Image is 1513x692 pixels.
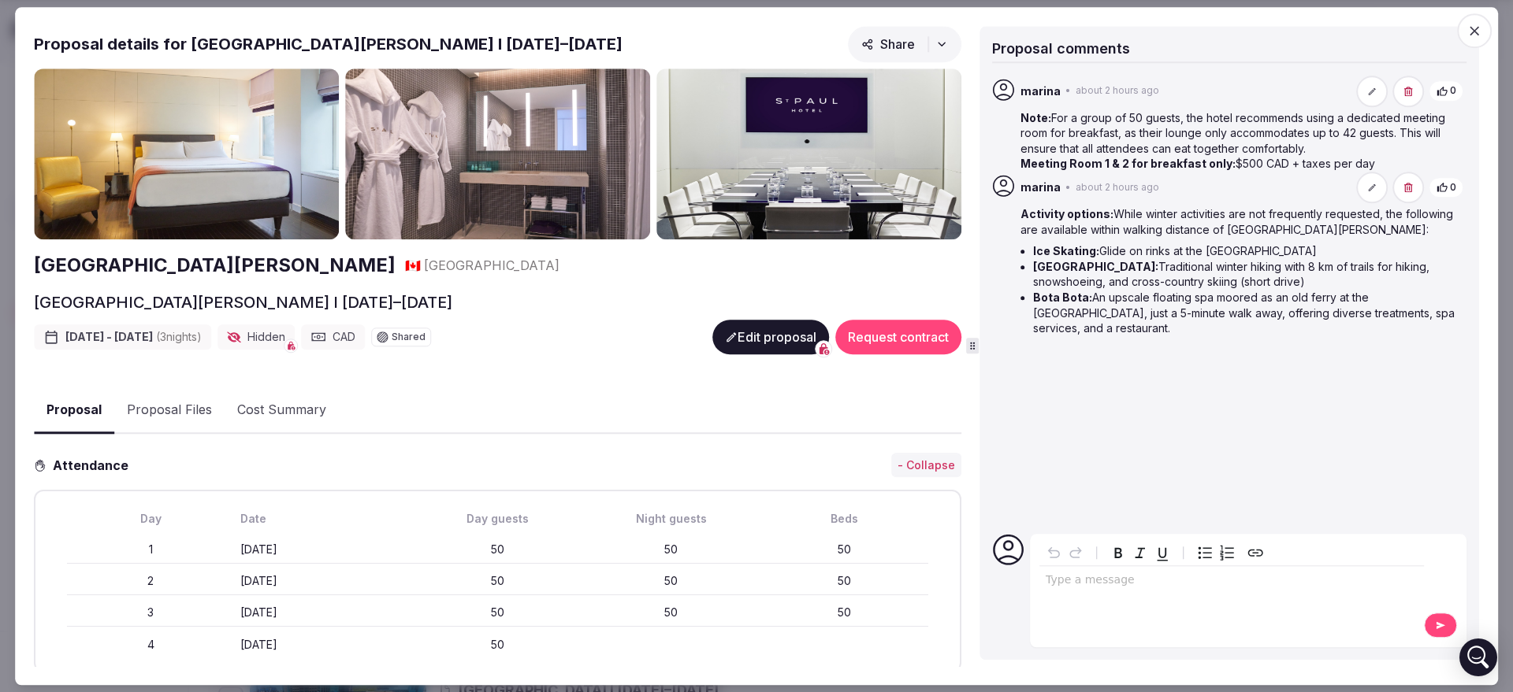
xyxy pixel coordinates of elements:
span: 0 [1450,85,1456,98]
li: Glide on rinks at the [GEOGRAPHIC_DATA] [1033,244,1463,260]
button: Numbered list [1216,542,1238,564]
div: [DATE] [240,605,407,620]
button: Proposal [34,387,114,434]
button: 0 [1429,177,1463,198]
div: 50 [414,573,582,589]
div: 4 [67,637,234,653]
strong: Note: [1020,111,1051,124]
strong: Ice Skating: [1033,245,1099,258]
div: 50 [761,542,928,557]
strong: Activity options: [1020,207,1113,220]
div: [DATE] [240,637,407,653]
h3: Attendance [46,456,141,475]
img: Gallery photo 2 [345,68,650,240]
a: [GEOGRAPHIC_DATA][PERSON_NAME] [34,252,396,279]
p: While winter activities are not frequently requested, the following are available within walking ... [1020,206,1463,237]
strong: [GEOGRAPHIC_DATA]: [1033,260,1158,273]
div: 1 [67,542,234,557]
div: 2 [67,573,234,589]
button: Edit proposal [712,320,829,354]
div: 50 [588,605,755,620]
div: Beds [761,511,928,527]
span: Shared [392,332,426,342]
img: Gallery photo 3 [656,68,961,240]
li: Traditional winter hiking with 8 km of trails for hiking, snowshoeing, and cross-country skiing (... [1033,259,1463,290]
button: Bold [1107,542,1129,564]
button: Request contract [835,320,961,354]
p: For a group of 50 guests, the hotel recommends using a dedicated meeting room for breakfast, as t... [1020,110,1463,157]
div: 50 [761,573,928,589]
span: about 2 hours ago [1076,85,1159,98]
span: 🇨🇦 [405,257,421,273]
p: $500 CAD + taxes per day [1020,157,1463,172]
div: 50 [414,542,582,557]
span: [GEOGRAPHIC_DATA] [424,257,559,274]
button: Bulleted list [1194,542,1216,564]
div: 50 [588,573,755,589]
span: • [1065,85,1071,98]
div: toggle group [1194,542,1238,564]
div: Night guests [588,511,755,527]
img: Gallery photo 1 [34,68,339,240]
div: Day guests [414,511,582,527]
button: Cost Summary [225,388,339,434]
div: [DATE] [240,573,407,589]
button: - Collapse [891,453,961,478]
div: Hidden [217,324,295,350]
div: 50 [414,637,582,653]
button: 🇨🇦 [405,257,421,274]
button: Underline [1151,542,1173,564]
div: Day [67,511,234,527]
div: [DATE] [240,542,407,557]
span: 0 [1450,181,1456,194]
h2: [GEOGRAPHIC_DATA][PERSON_NAME] I [DATE]–[DATE] [34,291,452,313]
span: [DATE] - [DATE] [65,329,202,345]
span: • [1065,181,1071,194]
span: about 2 hours ago [1076,181,1159,194]
span: ( 3 night s ) [156,330,202,343]
button: Proposal Files [114,388,225,434]
div: 50 [761,605,928,620]
div: 50 [588,542,755,557]
li: An upscale floating spa moored as an old ferry at the [GEOGRAPHIC_DATA], just a 5-minute walk awa... [1033,290,1463,336]
strong: Bota Bota: [1033,290,1092,304]
button: 0 [1429,81,1463,102]
div: editable markdown [1039,566,1424,598]
strong: Meeting Room 1 & 2 for breakfast only: [1020,157,1236,171]
span: marina [1020,180,1061,196]
span: marina [1020,83,1061,99]
div: Date [240,511,407,527]
div: 3 [67,605,234,620]
span: Share [861,36,915,52]
button: Create link [1244,542,1266,564]
button: Italic [1129,542,1151,564]
div: 50 [414,605,582,620]
h2: Proposal details for [GEOGRAPHIC_DATA][PERSON_NAME] I [DATE]–[DATE] [34,33,623,55]
button: Share [848,26,961,62]
span: Proposal comments [992,40,1130,57]
div: Open Intercom Messenger [1459,638,1497,676]
div: CAD [301,324,365,350]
